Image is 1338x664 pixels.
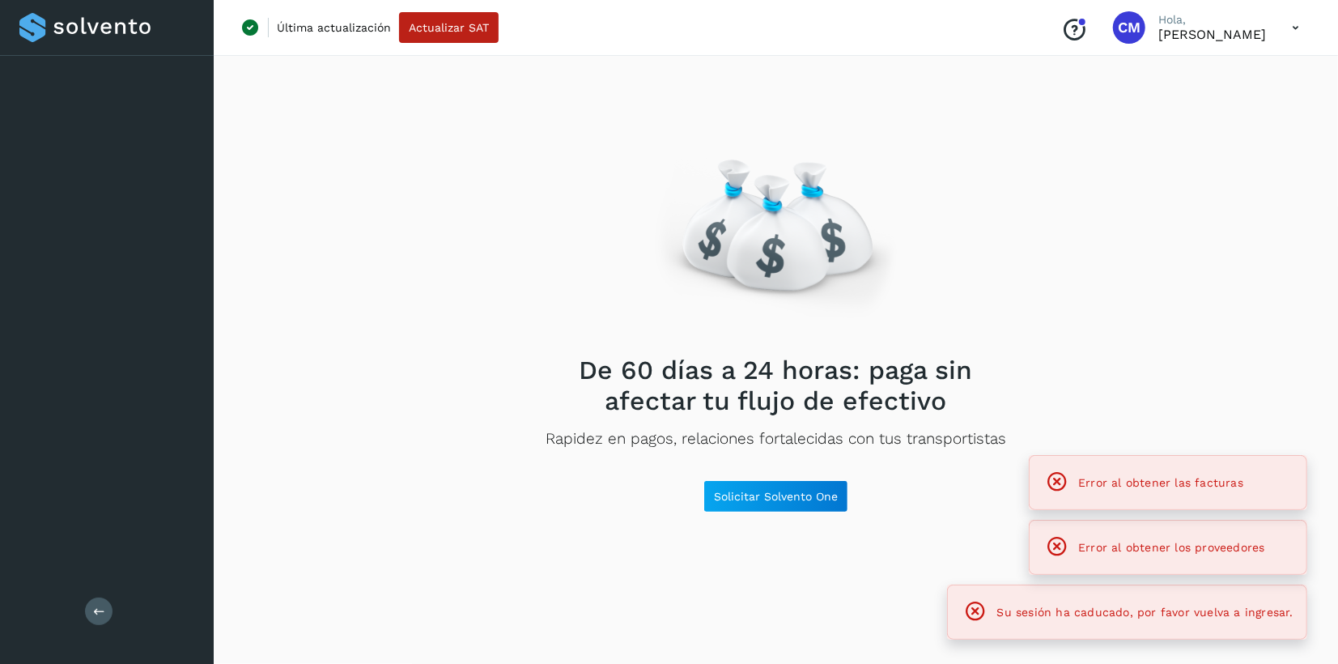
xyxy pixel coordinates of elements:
[277,20,391,35] p: Última actualización
[1078,476,1243,489] span: Error al obtener las facturas
[714,491,838,502] span: Solicitar Solvento One
[409,22,489,33] span: Actualizar SAT
[546,355,1007,417] h2: De 60 días a 24 horas: paga sin afectar tu flujo de efectivo
[703,480,848,513] button: Solicitar Solvento One
[1158,27,1266,42] p: Cynthia Mendoza
[1078,541,1265,554] span: Error al obtener los proveedores
[546,430,1006,449] p: Rapidez en pagos, relaciones fortalecidas con tus transportistas
[1158,13,1266,27] p: Hola,
[399,12,499,43] button: Actualizar SAT
[997,606,1293,619] span: Su sesión ha caducado, por favor vuelva a ingresar.
[636,104,916,342] img: Empty state image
